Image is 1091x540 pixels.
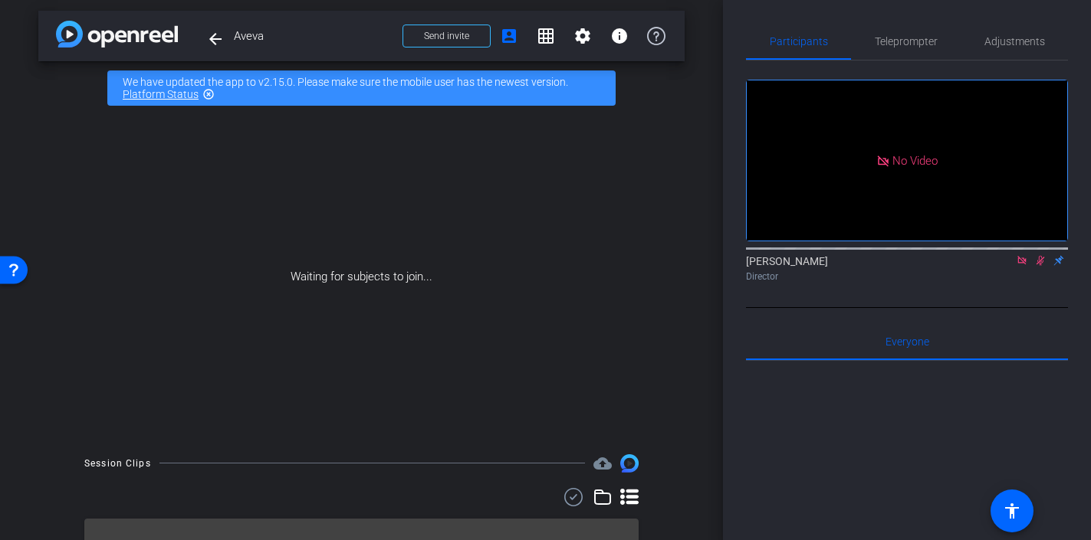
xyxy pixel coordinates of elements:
[234,21,393,51] span: Aveva
[56,21,178,47] img: app-logo
[537,27,555,45] mat-icon: grid_on
[593,454,612,473] mat-icon: cloud_upload
[403,25,491,47] button: Send invite
[38,115,685,439] div: Waiting for subjects to join...
[746,254,1068,283] div: [PERSON_NAME]
[573,27,592,45] mat-icon: settings
[123,88,199,100] a: Platform Status
[892,153,938,167] span: No Video
[84,456,151,471] div: Session Clips
[107,70,616,106] div: We have updated the app to v2.15.0. Please make sure the mobile user has the newest version.
[875,36,938,47] span: Teleprompter
[886,336,929,347] span: Everyone
[500,27,518,45] mat-icon: account_box
[424,30,469,42] span: Send invite
[610,27,629,45] mat-icon: info
[746,270,1068,283] div: Director
[1003,502,1021,520] mat-icon: accessibility
[593,454,612,473] span: Destinations for your clips
[770,36,828,47] span: Participants
[202,88,215,100] mat-icon: highlight_off
[620,454,639,473] img: Session clips
[206,30,225,48] mat-icon: arrow_back
[984,36,1045,47] span: Adjustments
